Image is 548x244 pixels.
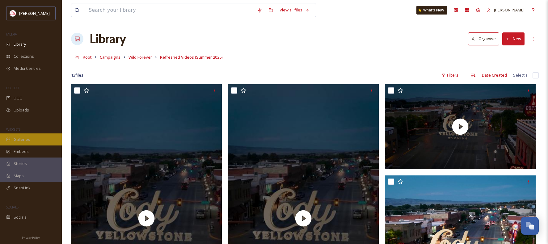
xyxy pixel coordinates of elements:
span: Media Centres [14,65,41,71]
a: Wild Forever [129,53,152,61]
a: Campaigns [100,53,120,61]
span: Privacy Policy [22,236,40,240]
span: Socials [14,214,27,220]
span: [PERSON_NAME] [19,11,50,16]
span: 13 file s [71,72,83,78]
div: Filters [438,69,462,81]
a: Organise [468,32,502,45]
span: Uploads [14,107,29,113]
span: Select all [513,72,529,78]
span: MEDIA [6,32,17,36]
a: Library [90,30,126,48]
span: Collections [14,53,34,59]
span: COLLECT [6,86,19,90]
a: What's New [416,6,447,15]
a: View all files [276,4,313,16]
div: Date Created [479,69,510,81]
span: Wild Forever [129,54,152,60]
input: Search your library [86,3,254,17]
a: Root [83,53,92,61]
button: Open Chat [521,217,539,235]
span: UGC [14,95,22,101]
button: Organise [468,32,499,45]
img: images%20(1).png [10,10,16,16]
span: Campaigns [100,54,120,60]
a: Privacy Policy [22,233,40,241]
span: Embeds [14,149,29,154]
span: SnapLink [14,185,31,191]
span: [PERSON_NAME] [494,7,525,13]
span: Library [14,41,26,47]
span: Maps [14,173,24,179]
a: [PERSON_NAME] [484,4,528,16]
span: Stories [14,161,27,166]
button: New [502,32,525,45]
span: Root [83,54,92,60]
img: thumbnail [385,84,536,169]
span: SOCIALS [6,205,19,209]
span: WIDGETS [6,127,20,132]
a: Refreshed Videos (Summer 2025) [160,53,223,61]
span: Refreshed Videos (Summer 2025) [160,54,223,60]
span: Galleries [14,137,30,142]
